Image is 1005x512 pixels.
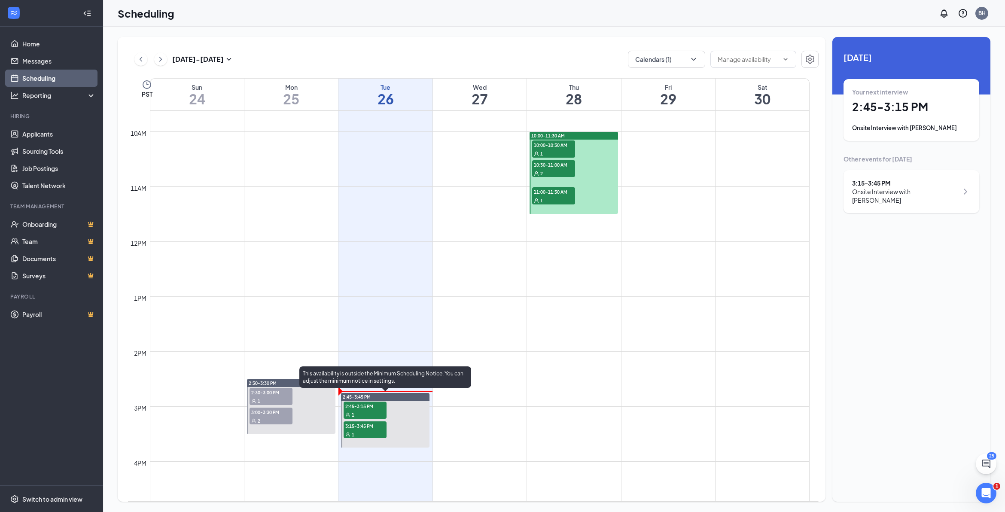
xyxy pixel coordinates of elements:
button: ChevronRight [154,53,167,66]
span: 10:00-10:30 AM [532,140,575,149]
h1: 29 [621,91,715,106]
svg: ChevronRight [156,54,165,64]
div: 3:15 - 3:45 PM [852,179,958,187]
span: 1 [258,398,260,404]
svg: User [251,399,256,404]
div: 10am [129,128,148,138]
div: Mon [244,83,338,91]
h1: 28 [527,91,621,106]
div: Wed [433,83,527,91]
a: Messages [22,52,96,70]
a: DocumentsCrown [22,250,96,267]
h3: [DATE] - [DATE] [172,55,224,64]
div: Switch to admin view [22,495,82,503]
a: PayrollCrown [22,306,96,323]
a: Talent Network [22,177,96,194]
svg: User [534,151,539,156]
span: 2:30-3:00 PM [250,388,292,396]
div: Other events for [DATE] [844,155,979,163]
a: TeamCrown [22,233,96,250]
a: August 30, 2025 [716,79,809,110]
span: 1 [993,483,1000,490]
svg: User [534,171,539,176]
span: 3:15-3:45 PM [344,421,387,430]
a: Scheduling [22,70,96,87]
div: Your next interview [852,88,971,96]
div: Onsite Interview with [PERSON_NAME] [852,124,971,132]
a: Applicants [22,125,96,143]
div: Fri [621,83,715,91]
svg: Analysis [10,91,19,100]
svg: ChevronLeft [137,54,145,64]
div: Team Management [10,203,94,210]
button: ChatActive [976,454,996,474]
a: August 25, 2025 [244,79,338,110]
iframe: Intercom live chat [976,483,996,503]
span: 2 [258,418,260,424]
div: BH [978,9,986,17]
span: [DATE] [844,51,979,64]
div: 12pm [129,238,148,248]
button: Settings [801,51,819,68]
div: Onsite Interview with [PERSON_NAME] [852,187,958,204]
h1: Scheduling [118,6,174,21]
a: Job Postings [22,160,96,177]
a: August 26, 2025 [338,79,432,110]
svg: QuestionInfo [958,8,968,18]
h1: 24 [150,91,244,106]
div: This availability is outside the Minimum Scheduling Notice. You can adjust the minimum notice in ... [299,366,471,388]
div: Hiring [10,113,94,120]
span: 2:30-3:30 PM [249,380,277,386]
div: 25 [987,452,996,460]
button: Calendars (1)ChevronDown [628,51,705,68]
a: Sourcing Tools [22,143,96,160]
span: 2 [540,171,543,177]
h1: 27 [433,91,527,106]
a: August 28, 2025 [527,79,621,110]
span: 10:00-11:30 AM [531,133,565,139]
span: 1 [352,432,354,438]
button: ChevronLeft [134,53,147,66]
svg: Settings [10,495,19,503]
h1: 26 [338,91,432,106]
a: August 24, 2025 [150,79,244,110]
a: August 29, 2025 [621,79,715,110]
svg: User [345,432,350,437]
div: 2pm [132,348,148,358]
h1: 2:45 - 3:15 PM [852,100,971,114]
div: Sun [150,83,244,91]
svg: Notifications [939,8,949,18]
svg: WorkstreamLogo [9,9,18,17]
span: 1 [540,151,543,157]
span: 1 [540,198,543,204]
span: 10:30-11:00 AM [532,160,575,169]
svg: Clock [142,79,152,90]
a: OnboardingCrown [22,216,96,233]
div: Reporting [22,91,96,100]
span: 2:45-3:15 PM [344,402,387,410]
div: Thu [527,83,621,91]
svg: ChevronDown [782,56,789,63]
svg: ChevronDown [689,55,698,64]
a: SurveysCrown [22,267,96,284]
div: Tue [338,83,432,91]
svg: ChevronRight [960,186,971,197]
svg: SmallChevronDown [224,54,234,64]
svg: User [534,198,539,203]
h1: 25 [244,91,338,106]
svg: User [251,418,256,424]
svg: Settings [805,54,815,64]
input: Manage availability [718,55,779,64]
svg: Collapse [83,9,91,18]
div: 11am [129,183,148,193]
a: August 27, 2025 [433,79,527,110]
svg: ChatActive [981,459,991,469]
span: PST [142,90,152,98]
span: 2:45-3:45 PM [343,394,371,400]
div: 4pm [132,458,148,468]
span: 1 [352,412,354,418]
h1: 30 [716,91,809,106]
span: 3:00-3:30 PM [250,408,292,416]
svg: User [345,412,350,418]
